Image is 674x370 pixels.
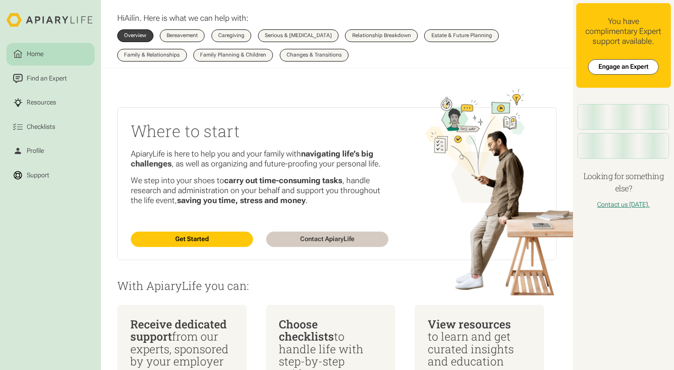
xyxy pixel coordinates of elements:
[428,318,531,368] div: to learn and get curated insights and education
[280,49,349,62] a: Changes & Transitions
[124,52,180,58] div: Family & Relationships
[25,98,57,107] div: Resources
[124,13,139,23] span: Ailín
[117,29,153,42] a: Overview
[424,29,499,42] a: Estate & Future Planning
[6,140,95,162] a: Profile
[117,49,187,62] a: Family & Relationships
[6,91,95,114] a: Resources
[131,232,253,247] a: Get Started
[193,49,273,62] a: Family Planning & Children
[597,201,650,208] a: Contact us [DATE].
[428,317,511,332] span: View resources
[265,33,332,38] div: Serious & [MEDICAL_DATA]
[117,280,557,292] p: With ApiaryLife you can:
[576,170,671,194] h4: Looking for something else?
[25,146,45,156] div: Profile
[6,116,95,138] a: Checklists
[583,16,664,47] div: You have complimentary Expert support available.
[131,176,389,206] p: We step into your shoes to , handle research and administration on your behalf and support you th...
[131,120,389,142] h2: Where to start
[130,318,234,368] div: from our experts, sponsored by your employer
[6,43,95,66] a: Home
[352,33,411,38] div: Relationship Breakdown
[279,317,334,344] span: Choose checklists
[266,232,389,247] a: Contact ApiaryLife
[117,13,249,23] p: Hi . Here is what we can help with:
[25,74,68,83] div: Find an Expert
[25,171,51,180] div: Support
[258,29,339,42] a: Serious & [MEDICAL_DATA]
[224,176,342,185] strong: carry out time-consuming tasks
[218,33,244,38] div: Caregiving
[131,149,389,169] p: ApiaryLife is here to help you and your family with , as well as organizing and future-proofing y...
[211,29,252,42] a: Caregiving
[131,149,373,168] strong: navigating life’s big challenges
[130,317,227,344] span: Receive dedicated support
[287,52,342,58] div: Changes & Transitions
[200,52,266,58] div: Family Planning & Children
[6,164,95,187] a: Support
[177,195,306,205] strong: saving you time, stress and money
[6,67,95,90] a: Find an Expert
[25,122,57,132] div: Checklists
[160,29,205,42] a: Bereavement
[167,33,198,38] div: Bereavement
[345,29,418,42] a: Relationship Breakdown
[25,49,45,59] div: Home
[431,33,492,38] div: Estate & Future Planning
[588,59,659,75] a: Engage an Expert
